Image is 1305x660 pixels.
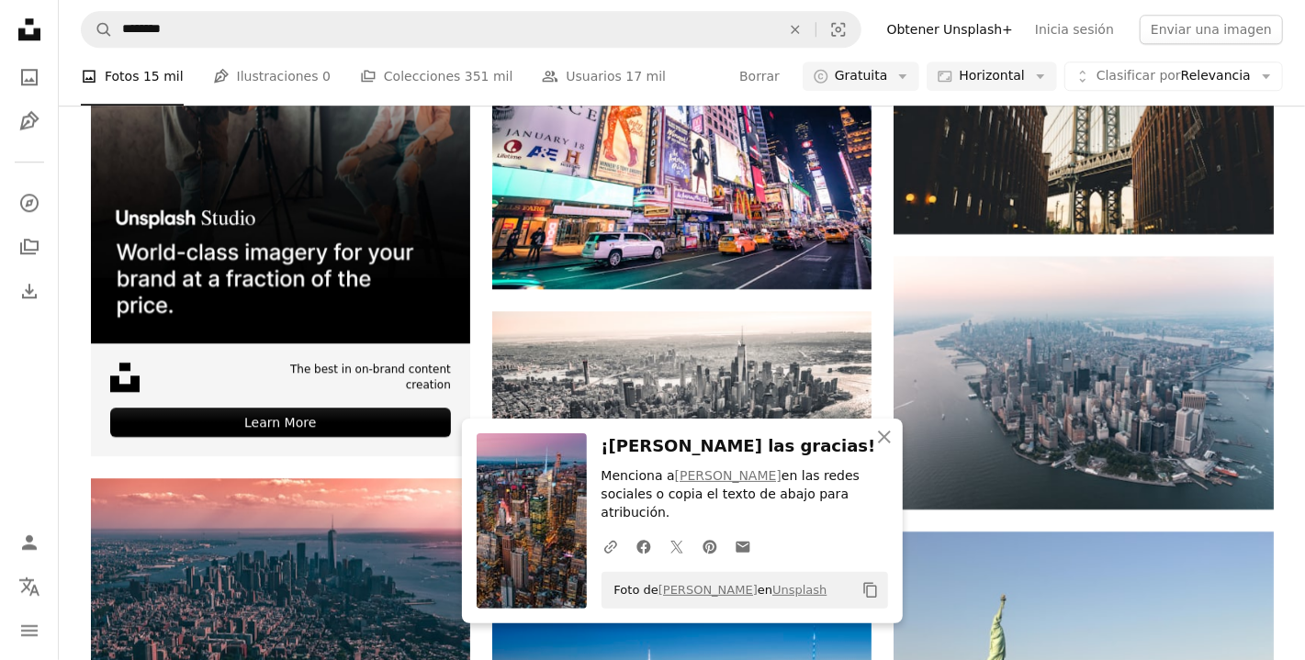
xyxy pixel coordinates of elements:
[775,12,816,47] button: Borrar
[876,15,1024,44] a: Obtener Unsplash+
[605,576,827,605] span: Foto de en
[658,583,758,597] a: [PERSON_NAME]
[1097,68,1251,86] span: Relevancia
[602,433,888,460] h3: ¡[PERSON_NAME] las gracias!
[772,583,827,597] a: Unsplash
[894,375,1273,391] a: Fotografía de vista aérea de paisajes urbanos
[1024,15,1125,44] a: Inicia sesión
[11,229,48,265] a: Colecciones
[627,528,660,565] a: Comparte en Facebook
[693,528,726,565] a: Comparte en Pinterest
[11,103,48,140] a: Ilustraciones
[11,59,48,95] a: Fotos
[81,11,861,48] form: Encuentra imágenes en todo el sitio
[110,363,140,392] img: file-1631678316303-ed18b8b5cb9cimage
[492,311,872,596] img: Fotografía aérea de una gran masa de agua en toda la ciudad con edificios de gran altura durante ...
[1097,69,1181,84] span: Clasificar por
[11,524,48,561] a: Iniciar sesión / Registrarse
[11,11,48,51] a: Inicio — Unsplash
[855,575,886,606] button: Copiar al portapapeles
[492,36,872,288] img: Plaza de la hora de Nueva York
[1140,15,1283,44] button: Enviar una imagen
[465,67,513,87] span: 351 mil
[542,48,666,106] a: Usuarios 17 mil
[360,48,513,106] a: Colecciones 351 mil
[803,62,920,92] button: Gratuita
[625,67,666,87] span: 17 mil
[675,468,782,483] a: [PERSON_NAME]
[894,256,1273,509] img: Fotografía de vista aérea de paisajes urbanos
[726,528,759,565] a: Comparte por correo electrónico
[11,612,48,649] button: Menú
[242,362,451,393] span: The best in on-brand content creation
[894,99,1273,116] a: Puente de Manhattan, Nueva York
[816,12,861,47] button: Búsqueda visual
[738,62,781,92] button: Borrar
[82,12,113,47] button: Buscar en Unsplash
[11,273,48,309] a: Historial de descargas
[602,467,888,522] p: Menciona a en las redes sociales o copia el texto de abajo para atribución.
[91,596,470,612] a: Fotografía aérea de edificios de la ciudad
[213,48,331,106] a: Ilustraciones 0
[11,185,48,221] a: Explorar
[835,68,888,86] span: Gratuita
[927,62,1056,92] button: Horizontal
[1064,62,1283,92] button: Clasificar porRelevancia
[959,68,1024,86] span: Horizontal
[322,67,331,87] span: 0
[660,528,693,565] a: Comparte en Twitter
[11,568,48,605] button: Idioma
[492,153,872,170] a: Plaza de la hora de Nueva York
[110,408,451,437] div: Learn More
